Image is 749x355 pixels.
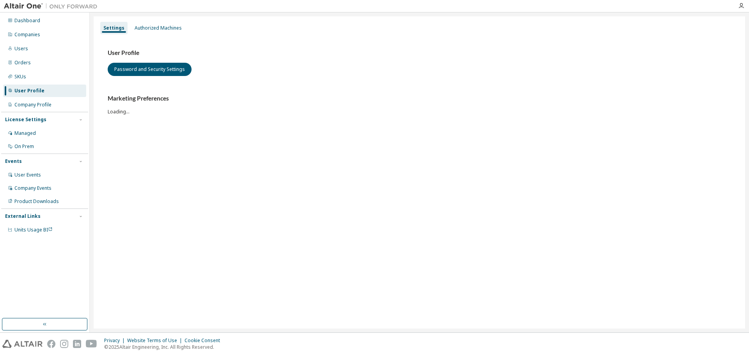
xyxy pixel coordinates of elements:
[86,340,97,348] img: youtube.svg
[14,88,44,94] div: User Profile
[14,130,36,136] div: Managed
[14,18,40,24] div: Dashboard
[104,344,225,350] p: © 2025 Altair Engineering, Inc. All Rights Reserved.
[104,337,127,344] div: Privacy
[14,46,28,52] div: Users
[103,25,124,31] div: Settings
[14,185,51,191] div: Company Events
[108,95,731,115] div: Loading...
[2,340,43,348] img: altair_logo.svg
[185,337,225,344] div: Cookie Consent
[14,102,51,108] div: Company Profile
[108,95,731,102] h3: Marketing Preferences
[14,60,31,66] div: Orders
[5,213,41,219] div: External Links
[5,117,46,123] div: License Settings
[135,25,182,31] div: Authorized Machines
[14,226,53,233] span: Units Usage BI
[14,172,41,178] div: User Events
[108,49,731,57] h3: User Profile
[14,74,26,80] div: SKUs
[5,158,22,164] div: Events
[14,143,34,150] div: On Prem
[73,340,81,348] img: linkedin.svg
[108,63,192,76] button: Password and Security Settings
[4,2,101,10] img: Altair One
[60,340,68,348] img: instagram.svg
[14,198,59,205] div: Product Downloads
[127,337,185,344] div: Website Terms of Use
[47,340,55,348] img: facebook.svg
[14,32,40,38] div: Companies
